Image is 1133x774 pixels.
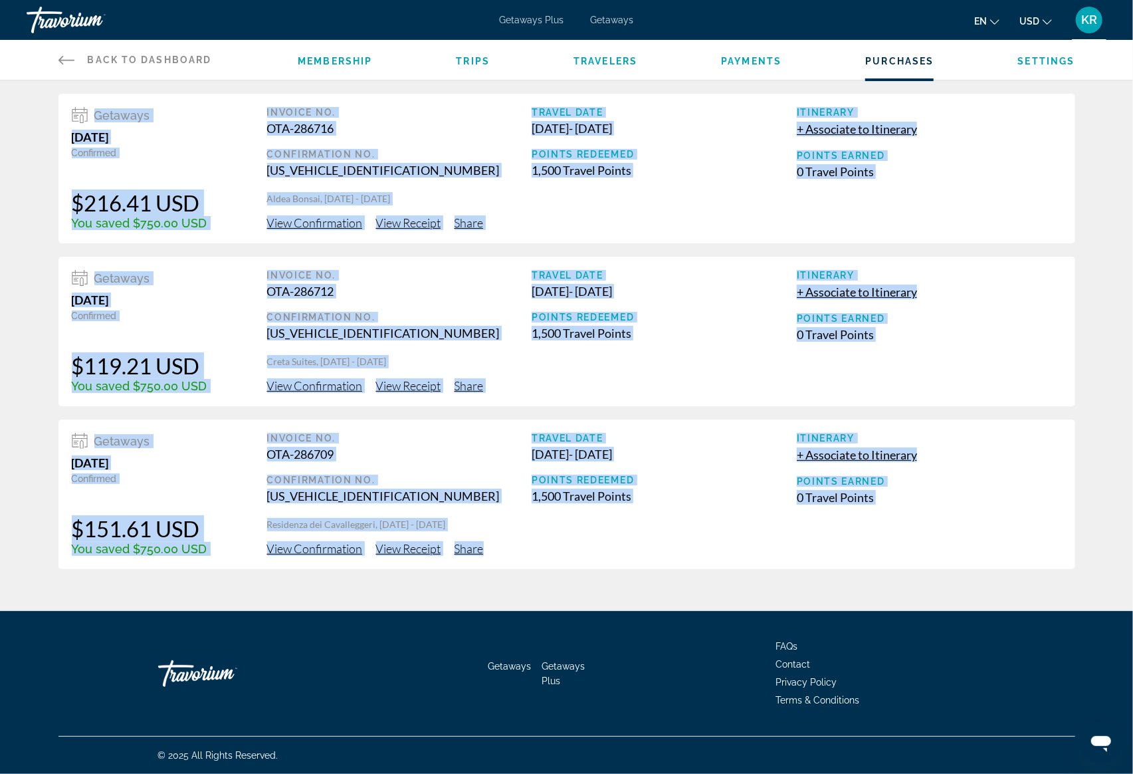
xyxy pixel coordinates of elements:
div: [US_VEHICLE_IDENTIFICATION_NUMBER] [267,326,532,340]
a: Travorium [158,654,291,694]
div: 0 Travel Points [797,327,1062,342]
div: Itinerary [797,270,1062,281]
div: [US_VEHICLE_IDENTIFICATION_NUMBER] [267,489,532,503]
a: Travorium [27,3,159,37]
div: OTA-286709 [267,447,532,461]
button: + Associate to Itinerary [797,284,917,300]
span: USD [1019,16,1039,27]
span: View Receipt [376,378,441,393]
div: Invoice No. [267,433,532,444]
div: Points Redeemed [532,312,797,322]
div: [DATE] - [DATE] [532,447,797,461]
div: [DATE] [72,293,207,307]
button: Change currency [1019,11,1052,31]
div: Points Earned [797,476,1062,487]
a: Terms & Conditions [776,695,860,706]
div: [US_VEHICLE_IDENTIFICATION_NUMBER] [267,163,532,178]
div: You saved $750.00 USD [72,216,207,230]
span: Back to Dashboard [88,55,212,65]
button: + Associate to Itinerary [797,121,917,137]
a: Getaways Plus [542,661,585,686]
a: Trips [456,56,490,66]
span: © 2025 All Rights Reserved. [158,750,278,761]
a: Payments [721,56,781,66]
div: Travel Date [532,107,797,118]
div: Invoice No. [267,107,532,118]
div: 1,500 Travel Points [532,163,797,178]
div: $216.41 USD [72,190,207,216]
a: Purchases [865,56,934,66]
div: OTA-286712 [267,284,532,299]
span: Settings [1018,56,1075,66]
div: 0 Travel Points [797,490,1062,505]
div: Invoice No. [267,270,532,281]
div: Confirmation No. [267,312,532,322]
a: Getaways Plus [500,15,564,25]
a: Membership [298,56,372,66]
div: You saved $750.00 USD [72,379,207,393]
div: Confirmed [72,311,207,321]
span: KR [1081,13,1097,27]
span: + Associate to Itinerary [797,448,917,462]
div: Confirmed [72,473,207,484]
div: Itinerary [797,433,1062,444]
div: Travel Date [532,433,797,444]
span: Share [455,215,484,230]
a: Back to Dashboard [58,40,212,80]
a: FAQs [776,641,798,652]
a: Privacy Policy [776,677,837,688]
div: [DATE] [72,455,207,470]
a: Getaways [591,15,634,25]
div: 1,500 Travel Points [532,326,797,340]
div: [DATE] [72,130,207,144]
span: Getaways [94,434,150,448]
span: Getaways [94,271,150,285]
p: Residenza dei Cavalleggeri, [DATE] - [DATE] [267,518,1062,531]
span: + Associate to Itinerary [797,285,917,299]
span: + Associate to Itinerary [797,122,917,136]
div: 1,500 Travel Points [532,489,797,503]
a: Contact [776,659,811,670]
span: Travelers [573,56,637,66]
iframe: Button to launch messaging window [1080,721,1122,763]
div: Points Redeemed [532,149,797,160]
span: View Receipt [376,541,441,556]
div: OTA-286716 [267,121,532,136]
span: Share [455,378,484,393]
span: Share [455,541,484,556]
div: You saved $750.00 USD [72,542,207,556]
p: Creta Suites, [DATE] - [DATE] [267,355,1062,368]
div: Points Earned [797,313,1062,324]
div: Points Earned [797,150,1062,161]
div: $151.61 USD [72,515,207,542]
span: View Receipt [376,215,441,230]
span: View Confirmation [267,215,363,230]
span: View Confirmation [267,378,363,393]
button: User Menu [1072,6,1106,34]
div: [DATE] - [DATE] [532,284,797,299]
span: Getaways [488,661,531,672]
span: Getaways [94,108,150,122]
div: Confirmed [72,148,207,158]
div: Confirmation No. [267,149,532,160]
div: Confirmation No. [267,475,532,485]
div: Travel Date [532,270,797,281]
div: Points Redeemed [532,475,797,485]
div: 0 Travel Points [797,164,1062,179]
button: Change language [974,11,999,31]
div: [DATE] - [DATE] [532,121,797,136]
span: View Confirmation [267,541,363,556]
div: $119.21 USD [72,352,207,379]
span: en [974,16,987,27]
